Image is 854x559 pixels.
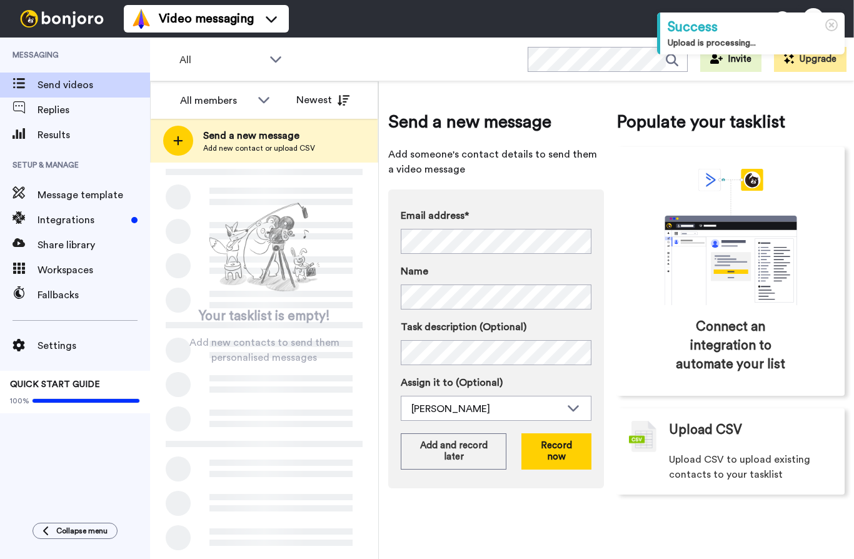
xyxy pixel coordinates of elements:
span: QUICK START GUIDE [10,380,100,389]
span: Workspaces [38,263,150,278]
label: Assign it to (Optional) [401,375,591,390]
button: Upgrade [774,47,846,72]
div: [PERSON_NAME] [411,401,561,416]
div: Success [668,18,837,37]
span: Send videos [38,78,150,93]
button: Record now [521,433,591,470]
img: vm-color.svg [131,9,151,29]
span: Results [38,128,150,143]
span: Send a new message [203,128,315,143]
div: Upload is processing... [668,37,837,49]
span: Upload CSV to upload existing contacts to your tasklist [669,452,832,482]
span: Upload CSV [669,421,742,440]
span: Video messaging [159,10,254,28]
span: Settings [38,338,150,353]
span: Send a new message [388,109,604,134]
span: All [179,53,263,68]
button: Invite [700,47,761,72]
button: Newest [287,88,359,113]
img: ready-set-action.png [202,198,327,298]
span: Replies [38,103,150,118]
span: Add new contacts to send them personalised messages [169,335,359,365]
span: Name [401,264,428,279]
label: Task description (Optional) [401,320,591,335]
button: Collapse menu [33,523,118,539]
span: Add new contact or upload CSV [203,143,315,153]
span: Message template [38,188,150,203]
div: animation [637,169,825,305]
span: Your tasklist is empty! [199,307,330,326]
img: bj-logo-header-white.svg [15,10,109,28]
button: Add and record later [401,433,506,470]
span: Populate your tasklist [616,109,845,134]
span: Fallbacks [38,288,150,303]
span: Add someone's contact details to send them a video message [388,147,604,177]
img: csv-grey.png [629,421,656,452]
div: All members [180,93,251,108]
span: Share library [38,238,150,253]
label: Email address* [401,208,591,223]
span: Connect an integration to automate your list [670,318,791,374]
span: Integrations [38,213,126,228]
span: 100% [10,396,29,406]
span: Collapse menu [56,526,108,536]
